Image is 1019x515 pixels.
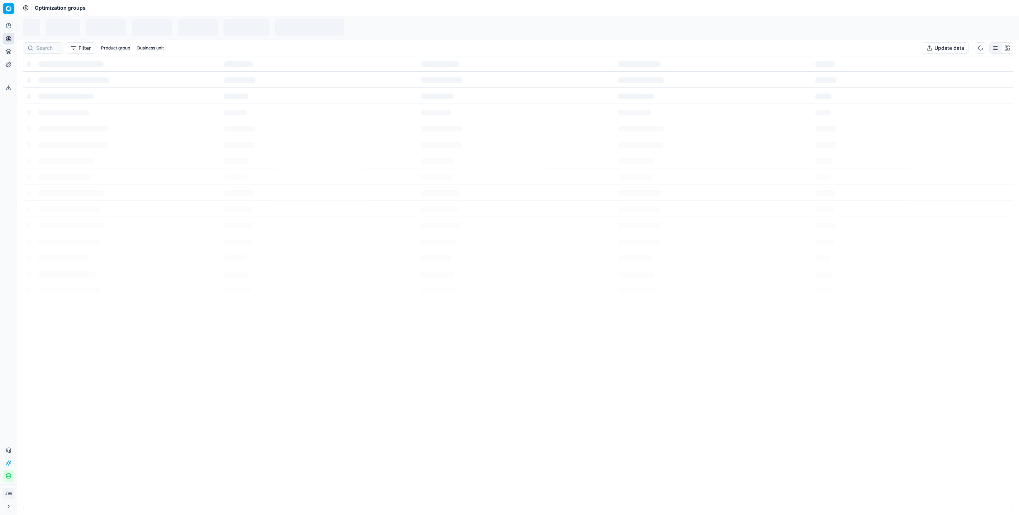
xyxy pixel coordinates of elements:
button: Filter [66,42,95,54]
button: Update data [922,42,969,54]
input: Search [36,44,58,52]
button: Product group [98,44,133,52]
button: Business unit [134,44,167,52]
span: Optimization groups [35,4,86,11]
nav: breadcrumb [35,4,86,11]
button: JW [3,488,14,499]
